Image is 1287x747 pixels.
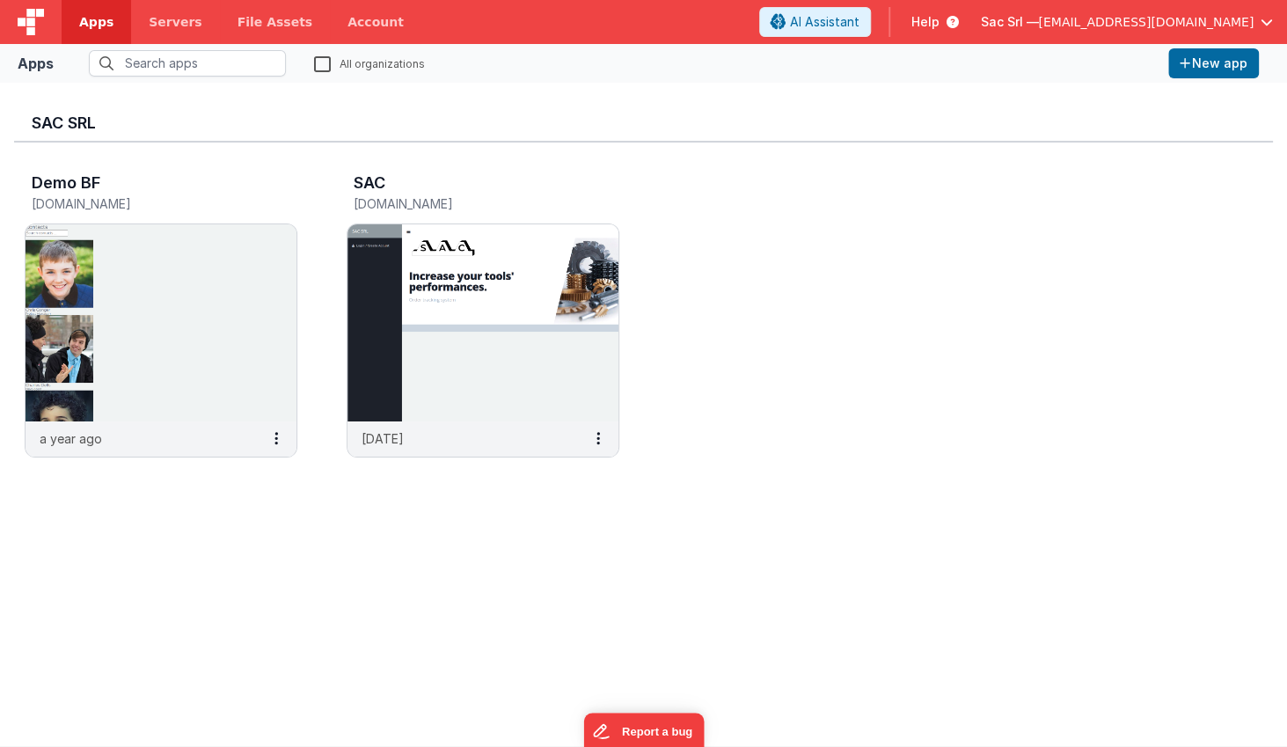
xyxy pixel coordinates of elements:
[759,7,871,37] button: AI Assistant
[354,174,385,192] h3: SAC
[149,13,201,31] span: Servers
[790,13,859,31] span: AI Assistant
[40,429,102,448] p: a year ago
[238,13,313,31] span: File Assets
[32,114,1255,132] h3: Sac Srl
[980,13,1038,31] span: Sac Srl —
[354,197,575,210] h5: [DOMAIN_NAME]
[89,50,286,77] input: Search apps
[1168,48,1259,78] button: New app
[980,13,1273,31] button: Sac Srl — [EMAIL_ADDRESS][DOMAIN_NAME]
[314,55,425,71] label: All organizations
[911,13,940,31] span: Help
[79,13,113,31] span: Apps
[362,429,404,448] p: [DATE]
[1038,13,1254,31] span: [EMAIL_ADDRESS][DOMAIN_NAME]
[32,174,100,192] h3: Demo BF
[32,197,253,210] h5: [DOMAIN_NAME]
[18,53,54,74] div: Apps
